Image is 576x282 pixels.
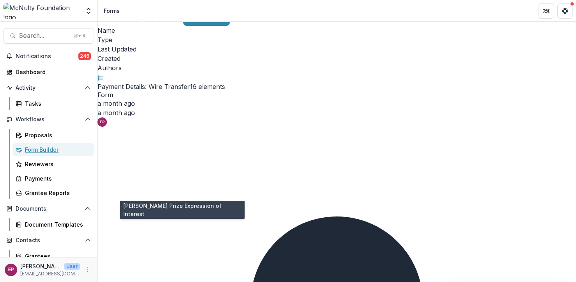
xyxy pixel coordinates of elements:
[19,32,69,39] span: Search...
[12,172,94,185] a: Payments
[20,270,80,277] p: [EMAIL_ADDRESS][DOMAIN_NAME]
[12,129,94,142] a: Proposals
[3,66,94,78] a: Dashboard
[3,113,94,126] button: Open Workflows
[97,45,136,53] span: Last Updated
[16,116,82,123] span: Workflows
[16,68,88,76] div: Dashboard
[12,218,94,231] a: Document Templates
[97,83,190,90] a: Payment Details: Wire Transfer
[8,267,14,272] div: Esther Park
[97,109,135,117] span: a month ago
[97,36,112,44] span: Type
[25,220,88,229] div: Document Templates
[72,32,87,40] div: ⌘ + K
[12,143,94,156] a: Form Builder
[539,3,554,19] button: Partners
[25,145,88,154] div: Form Builder
[16,206,82,212] span: Documents
[3,50,94,62] button: Notifications246
[3,82,94,94] button: Open Activity
[97,91,576,99] span: Form
[97,27,115,34] span: Name
[3,202,94,215] button: Open Documents
[12,250,94,262] a: Grantees
[25,189,88,197] div: Grantee Reports
[16,237,82,244] span: Contacts
[100,120,105,124] div: Esther Park
[25,160,88,168] div: Reviewers
[12,158,94,170] a: Reviewers
[78,52,91,60] span: 246
[83,265,92,275] button: More
[190,83,225,90] span: 16 elements
[3,28,94,44] button: Search...
[101,5,123,16] nav: breadcrumb
[12,186,94,199] a: Grantee Reports
[25,99,88,108] div: Tasks
[20,262,61,270] p: [PERSON_NAME]
[25,252,88,260] div: Grantees
[16,53,78,60] span: Notifications
[25,131,88,139] div: Proposals
[557,3,573,19] button: Get Help
[16,85,82,91] span: Activity
[97,99,135,107] span: a month ago
[3,234,94,247] button: Open Contacts
[104,7,120,15] div: Forms
[64,263,80,270] p: User
[97,55,121,62] span: Created
[83,3,94,19] button: Open entity switcher
[25,174,88,183] div: Payments
[3,3,80,19] img: McNulty Foundation logo
[12,97,94,110] a: Tasks
[97,64,122,72] span: Authors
